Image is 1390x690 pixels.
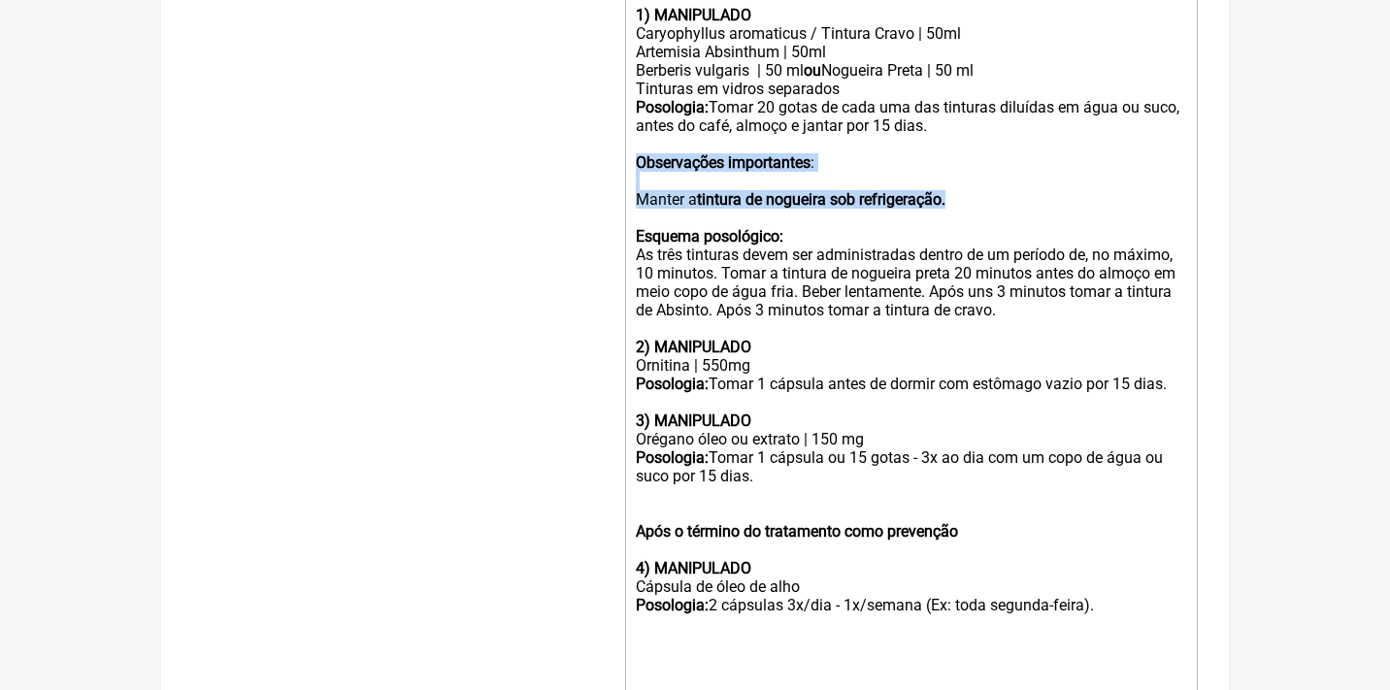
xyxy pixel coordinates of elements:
[636,338,751,356] strong: 2) MANIPULADO
[636,411,751,430] strong: 3) MANIPULADO
[636,135,1187,172] div: :
[636,522,958,577] strong: Após o término do tratamento como prevenção 4) MANIPULADO
[636,153,811,172] strong: Observações importantes
[636,98,1187,135] div: Tomar 20 gotas de cada uma das tinturas diluídas em água ou suco, antes do café, almoço e jantar ...
[636,61,1187,80] div: Berberis vulgaris | 50 ml Nogueira Preta | 50 ml
[636,246,1187,375] div: As três tinturas devem ser administradas dentro de um período de, no máximo, 10 minutos. Tomar a ...
[636,596,709,614] strong: Posologia:
[636,43,1187,61] div: Artemisia Absinthum | 50ml
[636,98,709,116] strong: Posologia:
[636,227,783,246] strong: Esquema posológico:
[636,6,751,24] strong: 1) MANIPULADO
[697,190,945,209] strong: tintura de nogueira sob refrigeração.
[636,24,1187,43] div: Caryophyllus aromaticus / Tintura Cravo | 50ml
[636,375,709,393] strong: Posologia:
[804,61,821,80] strong: ou
[636,375,1187,393] div: Tomar 1 cápsula antes de dormir com estômago vazio por 15 dias.
[636,448,709,467] strong: Posologia:
[636,448,1187,485] div: Tomar 1 cápsula ou 15 gotas - 3x ao dia com um copo de água ou suco por 15 dias.
[636,577,1187,651] div: Cápsula de óleo de alho 2 cápsulas 3x/dia - 1x/semana (Ex: toda segunda-feira).
[636,172,1187,209] div: Manter a
[636,80,1187,98] div: Tinturas em vidros separados
[636,393,1187,448] div: Orégano óleo ou extrato | 150 mg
